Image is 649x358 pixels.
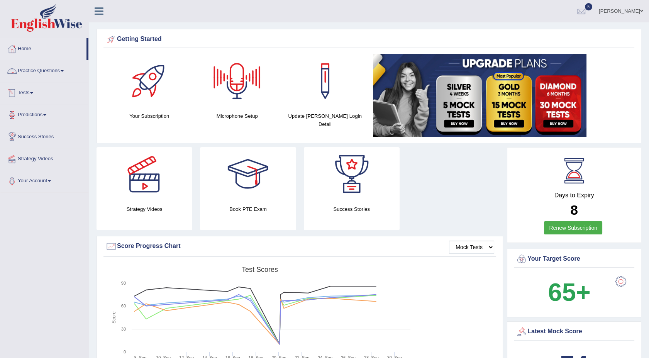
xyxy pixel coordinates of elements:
[124,350,126,354] text: 0
[0,82,88,102] a: Tests
[105,34,632,45] div: Getting Started
[516,253,632,265] div: Your Target Score
[544,221,602,234] a: Renew Subscription
[516,326,632,338] div: Latest Mock Score
[516,192,632,199] h4: Days to Expiry
[121,327,126,331] text: 30
[585,3,593,10] span: 5
[197,112,278,120] h4: Microphone Setup
[97,205,192,213] h4: Strategy Videos
[121,281,126,285] text: 90
[200,205,296,213] h4: Book PTE Exam
[0,148,88,168] a: Strategy Videos
[548,278,590,306] b: 65+
[105,241,494,252] div: Score Progress Chart
[109,112,190,120] h4: Your Subscription
[111,311,117,324] tspan: Score
[0,170,88,190] a: Your Account
[0,104,88,124] a: Predictions
[242,266,278,273] tspan: Test scores
[121,304,126,308] text: 60
[0,60,88,80] a: Practice Questions
[373,54,586,137] img: small5.jpg
[285,112,365,128] h4: Update [PERSON_NAME] Login Detail
[0,126,88,146] a: Success Stories
[304,205,400,213] h4: Success Stories
[570,202,578,217] b: 8
[0,38,86,58] a: Home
